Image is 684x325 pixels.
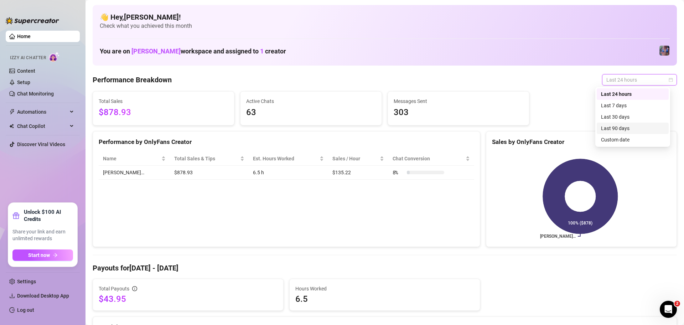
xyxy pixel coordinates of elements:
div: Performance by OnlyFans Creator [99,137,474,147]
span: $43.95 [99,293,278,305]
a: Chat Monitoring [17,91,54,97]
span: Start now [28,252,50,258]
span: Name [103,155,160,162]
a: Log out [17,307,34,313]
div: Last 30 days [601,113,664,121]
div: Custom date [601,136,664,144]
div: Sales by OnlyFans Creator [492,137,671,147]
button: Start nowarrow-right [12,249,73,261]
td: $135.22 [328,166,388,180]
span: Izzy AI Chatter [10,55,46,61]
span: 1 [260,47,264,55]
img: AI Chatter [49,52,60,62]
img: Jaylie [659,46,669,56]
span: Total Sales & Tips [174,155,239,162]
div: Last 7 days [597,100,669,111]
span: Total Payouts [99,285,129,293]
span: 303 [394,106,523,119]
span: [PERSON_NAME] [131,47,181,55]
span: Download Desktop App [17,293,69,299]
a: Home [17,33,31,39]
span: 8 % [393,169,404,176]
span: Total Sales [99,97,228,105]
th: Chat Conversion [388,152,474,166]
td: 6.5 h [249,166,328,180]
th: Name [99,152,170,166]
div: Est. Hours Worked [253,155,318,162]
td: [PERSON_NAME]… [99,166,170,180]
span: gift [12,212,20,219]
iframe: Intercom live chat [660,301,677,318]
span: download [9,293,15,299]
span: Messages Sent [394,97,523,105]
h4: Payouts for [DATE] - [DATE] [93,263,677,273]
a: Discover Viral Videos [17,141,65,147]
td: $878.93 [170,166,249,180]
span: Chat Conversion [393,155,464,162]
div: Last 24 hours [597,88,669,100]
span: Hours Worked [295,285,474,293]
div: Last 24 hours [601,90,664,98]
div: Custom date [597,134,669,145]
span: 2 [674,301,680,306]
a: Content [17,68,35,74]
a: Setup [17,79,30,85]
div: Last 30 days [597,111,669,123]
h4: Performance Breakdown [93,75,172,85]
span: Last 24 hours [606,74,673,85]
strong: Unlock $100 AI Credits [24,208,73,223]
div: Last 7 days [601,102,664,109]
th: Total Sales & Tips [170,152,249,166]
span: Chat Copilot [17,120,68,132]
span: arrow-right [53,253,58,258]
a: Settings [17,279,36,284]
span: Active Chats [246,97,376,105]
span: Sales / Hour [332,155,378,162]
span: Share your link and earn unlimited rewards [12,228,73,242]
th: Sales / Hour [328,152,388,166]
span: 6.5 [295,293,474,305]
span: thunderbolt [9,109,15,115]
div: Last 90 days [601,124,664,132]
div: Last 90 days [597,123,669,134]
text: [PERSON_NAME]… [540,234,576,239]
span: Check what you achieved this month [100,22,670,30]
span: 63 [246,106,376,119]
span: calendar [669,78,673,82]
h4: 👋 Hey, [PERSON_NAME] ! [100,12,670,22]
h1: You are on workspace and assigned to creator [100,47,286,55]
span: Automations [17,106,68,118]
span: $878.93 [99,106,228,119]
img: logo-BBDzfeDw.svg [6,17,59,24]
span: info-circle [132,286,137,291]
img: Chat Copilot [9,124,14,129]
